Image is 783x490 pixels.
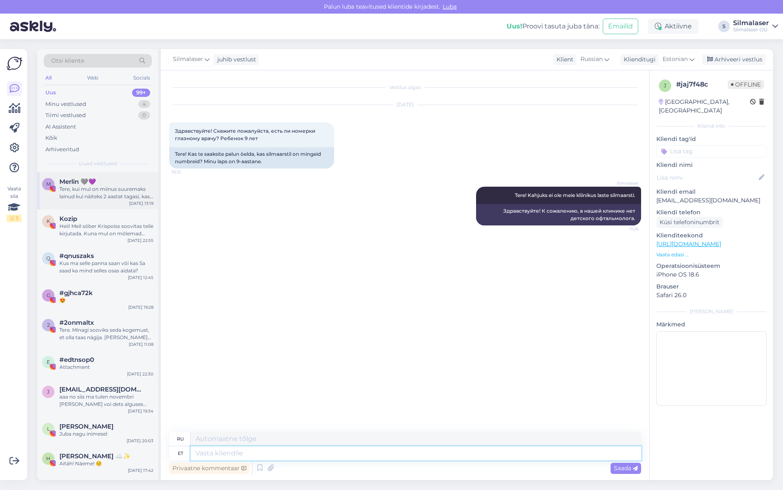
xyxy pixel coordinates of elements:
input: Lisa tag [656,145,766,157]
span: e [47,359,50,365]
div: Klienditugi [620,55,656,64]
span: M [46,181,51,187]
div: Здравствуйте! К сожалению, в нашей клинике нет детского офтальмолога. [476,204,641,225]
div: [DATE] 19:34 [128,408,153,414]
div: [DATE] 12:45 [128,274,153,281]
span: Silmalaser [173,55,203,64]
div: Silmalaser OÜ [733,26,769,33]
div: [DATE] 13:19 [129,200,153,206]
span: helen ☁️✨ [59,452,131,460]
div: Heii! Meil sõber Krispoiss soovitas teile kirjutada. Kuna mul on mõlemad silmad -5 kanti, siis mõ... [59,223,153,237]
div: Klient [553,55,573,64]
div: Küsi telefoninumbrit [656,217,723,228]
div: juhib vestlust [214,55,256,64]
span: Merlin 🩶💜 [59,178,96,185]
p: Klienditeekond [656,231,766,240]
p: Märkmed [656,320,766,329]
div: Aktiivne [648,19,698,34]
span: Offline [728,80,764,89]
div: Tere! Kas te saaksite palun öelda, kas silmaarstil on mingeid numbreid? Minu laps on 9-aastane. [169,147,334,169]
span: Otsi kliente [51,56,84,65]
span: Tere! Kahjuks ei ole meie kliinikus laste silmaarsti. [515,192,635,198]
span: Luba [440,3,459,10]
p: Vaata edasi ... [656,251,766,258]
div: Tere, kui mul on miinus suuremaks lainud kui näiteks 2 aastat tagasi, kas siis on üldse mõtet sil... [59,185,153,200]
p: iPhone OS 18.6 [656,270,766,279]
span: #2onmaltx [59,319,94,326]
input: Lisa nimi [657,173,757,182]
div: ru [177,432,184,446]
p: Kliendi nimi [656,161,766,169]
div: Arhiveeritud [45,145,79,154]
span: Silmalaser [608,180,639,186]
div: Juba nagu inimesel [59,430,153,438]
span: j [664,82,666,89]
p: Operatsioonisüsteem [656,262,766,270]
div: 0 [138,111,150,120]
span: Estonian [663,55,688,64]
div: Aitäh! Näeme! ☺️ [59,460,153,467]
span: Uued vestlused [79,160,117,167]
div: Kus ma selle panna saan või kas Sa saad ka mind selles osas aidata? [59,260,153,274]
b: Uus! [507,22,522,30]
div: Silmalaser [733,20,769,26]
div: # jaj7f48c [676,80,728,89]
div: [DATE] 11:08 [129,341,153,347]
div: [DATE] 19:28 [128,304,153,310]
div: [DATE] [169,101,641,108]
span: q [46,255,50,261]
span: h [46,455,50,462]
div: S [718,21,730,32]
p: [EMAIL_ADDRESS][DOMAIN_NAME] [656,196,766,205]
div: Tere. Minagi sooviks seda kogemust, et olla taas nägija. [PERSON_NAME] alates neljandast klassist... [59,326,153,341]
div: [DATE] 22:30 [127,371,153,377]
div: Tiimi vestlused [45,111,86,120]
span: 2 [47,322,50,328]
div: Uus [45,89,56,97]
div: 4 [138,100,150,108]
div: [DATE] 17:42 [128,467,153,474]
span: 11:26 [608,226,639,232]
div: Kõik [45,134,57,142]
div: Proovi tasuta juba täna: [507,21,599,31]
p: Brauser [656,282,766,291]
p: Kliendi email [656,188,766,196]
div: Socials [132,73,152,83]
div: [DATE] 22:55 [127,237,153,244]
a: SilmalaserSilmalaser OÜ [733,20,778,33]
span: 10:12 [172,169,203,175]
div: Vaata siia [7,185,21,222]
span: Lisabet Loigu [59,423,113,430]
div: Privaatne kommentaar [169,463,250,474]
span: Saada [614,464,638,472]
span: #qnuszaks [59,252,94,260]
p: Kliendi tag'id [656,135,766,143]
div: 2 / 3 [7,215,21,222]
div: [DATE] 20:03 [127,438,153,444]
div: Minu vestlused [45,100,86,108]
span: g [47,292,50,298]
div: [GEOGRAPHIC_DATA], [GEOGRAPHIC_DATA] [659,98,750,115]
span: L [47,426,50,432]
img: Askly Logo [7,56,22,71]
div: Attachment [59,363,153,371]
div: Vestlus algas [169,84,641,91]
div: Web [85,73,100,83]
span: Здравствуйте! Скажите пожалуйста, есть ли номерки глазному врачу? Ребенок 9 лет [175,128,316,141]
span: j [47,389,50,395]
span: Kozip [59,215,77,223]
div: All [44,73,53,83]
div: Kliendi info [656,122,766,130]
div: [PERSON_NAME] [656,308,766,315]
button: Emailid [603,19,638,34]
a: [URL][DOMAIN_NAME] [656,240,721,248]
span: #gjhca72k [59,289,93,297]
div: et [178,446,183,460]
p: Safari 26.0 [656,291,766,300]
span: Russian [580,55,603,64]
span: K [47,218,50,224]
div: Arhiveeri vestlus [702,54,766,65]
div: 😍 [59,297,153,304]
div: AI Assistent [45,123,76,131]
p: Kliendi telefon [656,208,766,217]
